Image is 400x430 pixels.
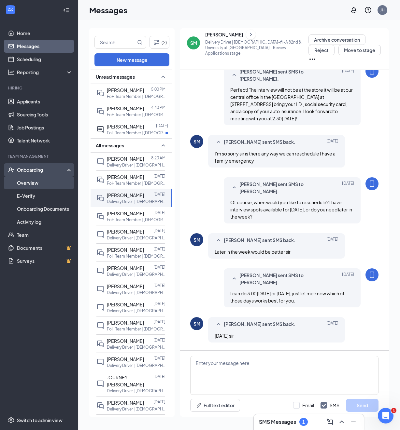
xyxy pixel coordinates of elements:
[17,189,73,202] a: E-Verify
[153,301,165,306] p: [DATE]
[8,69,14,75] svg: Analysis
[17,176,73,189] a: Overview
[107,400,144,406] span: [PERSON_NAME]
[193,138,200,145] div: SM
[10,172,36,176] div: Say • [DATE]
[107,229,144,235] span: [PERSON_NAME]
[96,285,104,293] svg: ChatInactive
[326,138,338,146] span: [DATE]
[17,40,73,53] a: Messages
[107,265,144,271] span: [PERSON_NAME]
[107,388,165,394] p: Delivery Driver | [DEMOGRAPHIC_DATA]-fil-A 82nd & University at [GEOGRAPHIC_DATA]
[7,7,14,13] svg: WorkstreamLogo
[107,344,165,350] p: Delivery Driver | [DEMOGRAPHIC_DATA]-fil-A 82nd & University at [GEOGRAPHIC_DATA]
[107,283,144,289] span: [PERSON_NAME]
[153,374,165,379] p: [DATE]
[17,202,73,215] a: Onboarding Documents
[17,108,73,121] a: Sourcing Tools
[325,417,335,427] button: ComposeMessage
[338,418,346,426] svg: ChevronUp
[41,213,47,218] button: Start recording
[348,417,359,427] button: Minimize
[259,418,296,425] h3: SMS Messages
[17,53,73,66] a: Scheduling
[215,138,222,146] svg: SmallChevronUp
[6,199,125,210] textarea: Message…
[346,399,379,412] button: Send
[96,249,104,257] svg: DoubleChat
[107,356,144,362] span: [PERSON_NAME]
[224,320,295,328] span: [PERSON_NAME] sent SMS back.
[107,235,165,241] p: Delivery Driver | [DEMOGRAPHIC_DATA]-fil-A 82nd & University at [GEOGRAPHIC_DATA]
[5,111,125,150] div: J says…
[137,40,142,45] svg: MagnifyingGlass
[215,333,234,339] span: [DATE] sir
[338,45,381,55] button: Move to stage
[107,374,144,387] span: JOURNEY [PERSON_NAME]
[153,264,165,270] p: [DATE]
[8,417,14,423] svg: Settings
[326,418,334,426] svg: ComposeMessage
[8,154,71,159] div: Team Management
[17,27,73,40] a: Home
[248,31,254,38] svg: ChevronRight
[10,154,102,167] div: Not a problem, we can leave the ticket open. You can always get back to me.
[107,363,165,368] p: Delivery Driver | [DEMOGRAPHIC_DATA]-fil-A 82nd & University at [GEOGRAPHIC_DATA]
[35,22,95,36] a: Support Request
[96,322,104,329] svg: ChatInactive
[107,124,144,129] span: [PERSON_NAME]
[153,173,165,179] p: [DATE]
[107,105,144,111] span: [PERSON_NAME]
[5,182,125,191] div: [DATE]
[96,358,104,366] svg: ChatInactive
[153,283,165,288] p: [DATE]
[230,71,238,79] svg: SmallChevronUp
[102,3,114,15] button: Home
[391,408,396,413] span: 1
[23,111,125,144] div: Can I get back with you later this afternoon? I've got people working in the office at the moment...
[5,150,125,182] div: Say says…
[19,4,29,14] img: Profile image for Say
[190,40,197,46] div: SM
[5,34,125,67] div: J says…
[107,181,165,186] p: FoH Team Member | [DEMOGRAPHIC_DATA]- fil-A 82nd & University at [GEOGRAPHIC_DATA]
[239,181,325,195] span: [PERSON_NAME] sent SMS to [PERSON_NAME].
[368,271,376,279] svg: MobileSms
[29,115,120,141] div: Can I get back with you later this afternoon? I've got people working in the office at the moment...
[5,67,107,106] div: I see, thank you for confirming. When possible, please try restarting your Wi-Fi router or switch...
[96,126,104,133] svg: ActiveChat
[230,290,345,303] span: I can do 3:00 [DATE] or [DATE], just let me know which of those days works best for you.
[107,192,144,198] span: [PERSON_NAME]
[153,192,165,197] p: [DATE]
[190,399,240,412] button: Full text editorPen
[193,236,200,243] div: SM
[31,213,36,218] button: Gif picker
[350,418,357,426] svg: Minimize
[107,302,144,307] span: [PERSON_NAME]
[350,6,358,14] svg: Notifications
[308,34,365,45] button: Archive conversation
[23,34,125,61] div: I get the same thing in incognito mode. The only extension I have active is a Google Doc extension.
[364,6,372,14] svg: QuestionInfo
[205,31,243,38] div: [PERSON_NAME]
[107,320,144,326] span: [PERSON_NAME]
[107,94,165,99] p: FoH Team Member | [DEMOGRAPHIC_DATA]- fil-A 82nd & University at [GEOGRAPHIC_DATA]
[151,105,165,110] p: 4:40 PM
[308,45,335,55] button: Reject
[342,181,354,195] span: [DATE]
[107,210,144,216] span: [PERSON_NAME]
[153,319,165,325] p: [DATE]
[17,241,73,254] a: DocumentsCrown
[96,176,104,184] svg: DoubleChat
[32,3,41,8] h1: Say
[224,138,295,146] span: [PERSON_NAME] sent SMS back.
[17,121,73,134] a: Job Postings
[112,210,122,221] button: Send a message…
[17,69,73,75] div: Reporting
[380,7,385,13] div: JH
[107,406,165,412] p: Delivery Driver | [DEMOGRAPHIC_DATA]-fil-A 82nd & University at [GEOGRAPHIC_DATA]
[10,71,102,102] div: I see, thank you for confirming. When possible, please try restarting your Wi-Fi router or switch...
[96,158,104,166] svg: ChatInactive
[230,199,352,220] span: Of course, when would you like to reschedule? I have interview spots available for [DATE], or do ...
[107,308,165,314] p: Delivery Driver | [DEMOGRAPHIC_DATA]-fil-A 82nd & University at [GEOGRAPHIC_DATA]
